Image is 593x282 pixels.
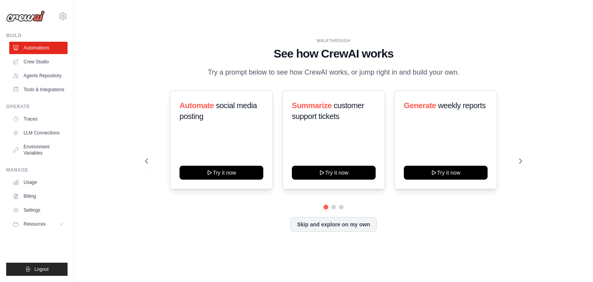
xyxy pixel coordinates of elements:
a: Usage [9,176,68,189]
span: Generate [404,101,436,110]
a: Tools & Integrations [9,83,68,96]
a: Crew Studio [9,56,68,68]
div: Operate [6,104,68,110]
a: Billing [9,190,68,202]
button: Logout [6,263,68,276]
button: Try it now [292,166,376,180]
a: Traces [9,113,68,125]
div: Build [6,32,68,39]
a: LLM Connections [9,127,68,139]
img: Logo [6,10,45,22]
span: social media posting [180,101,257,121]
div: Manage [6,167,68,173]
a: Environment Variables [9,141,68,159]
span: Automate [180,101,214,110]
span: weekly reports [438,101,486,110]
iframe: Chat Widget [554,245,593,282]
button: Resources [9,218,68,230]
span: Summarize [292,101,332,110]
p: Try a prompt below to see how CrewAI works, or jump right in and build your own. [204,67,463,78]
a: Agents Repository [9,70,68,82]
div: WALKTHROUGH [145,38,522,44]
span: Logout [34,266,49,272]
a: Automations [9,42,68,54]
button: Skip and explore on my own [290,217,376,232]
span: customer support tickets [292,101,364,121]
button: Try it now [180,166,263,180]
a: Settings [9,204,68,216]
h1: See how CrewAI works [145,47,522,61]
button: Try it now [404,166,488,180]
span: Resources [24,221,46,227]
